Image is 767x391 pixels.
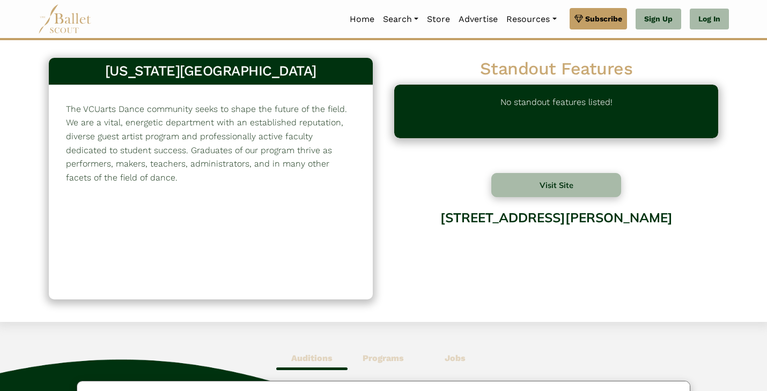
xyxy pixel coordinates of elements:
[345,8,379,31] a: Home
[379,8,423,31] a: Search
[454,8,502,31] a: Advertise
[574,13,583,25] img: gem.svg
[66,102,356,185] p: The VCUarts Dance community seeks to shape the future of the field. We are a vital, energetic dep...
[423,8,454,31] a: Store
[57,62,364,80] h3: [US_STATE][GEOGRAPHIC_DATA]
[394,58,718,80] h2: Standout Features
[500,95,613,127] p: No standout features listed!
[491,173,621,197] button: Visit Site
[291,353,333,363] b: Auditions
[570,8,627,29] a: Subscribe
[394,202,718,288] div: [STREET_ADDRESS][PERSON_NAME]
[363,353,404,363] b: Programs
[690,9,729,30] a: Log In
[502,8,560,31] a: Resources
[636,9,681,30] a: Sign Up
[585,13,622,25] span: Subscribe
[445,353,466,363] b: Jobs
